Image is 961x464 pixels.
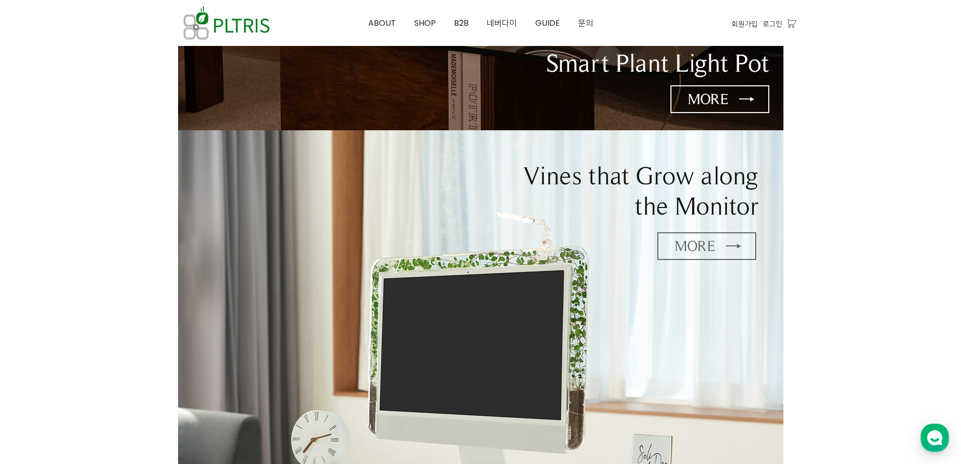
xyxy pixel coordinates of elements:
a: GUIDE [526,1,569,46]
span: SHOP [414,17,436,29]
span: B2B [454,17,469,29]
a: 홈 [3,320,67,345]
a: 대화 [67,320,130,345]
a: 문의 [569,1,602,46]
span: 대화 [92,336,104,344]
span: 네버다이 [487,17,517,29]
span: GUIDE [535,17,560,29]
a: B2B [445,1,478,46]
a: 로그인 [763,18,782,29]
a: SHOP [405,1,445,46]
span: ABOUT [368,17,396,29]
a: 회원가입 [731,18,758,29]
a: ABOUT [359,1,405,46]
a: 네버다이 [478,1,526,46]
span: 설정 [156,335,168,343]
a: 설정 [130,320,194,345]
span: 홈 [32,335,38,343]
span: 문의 [578,17,593,29]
